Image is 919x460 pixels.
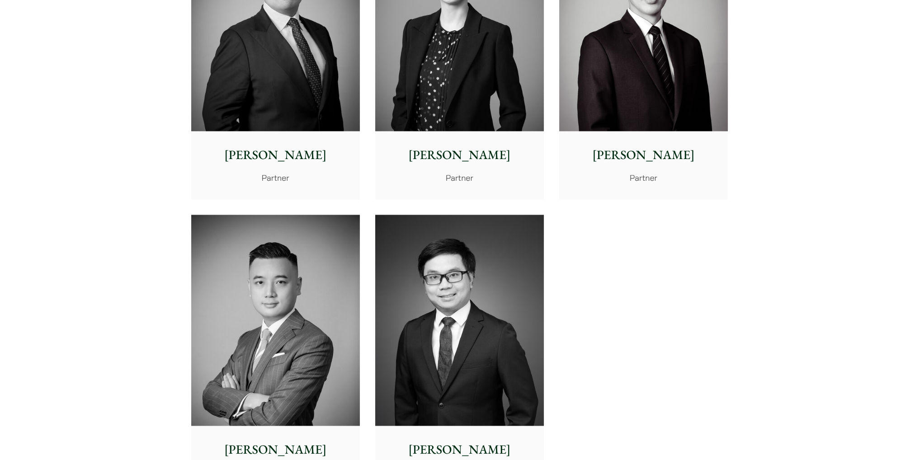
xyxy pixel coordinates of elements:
p: Partner [382,172,537,184]
p: [PERSON_NAME] [382,440,537,459]
p: [PERSON_NAME] [566,146,721,164]
p: Partner [566,172,721,184]
p: [PERSON_NAME] [198,146,353,164]
p: Partner [198,172,353,184]
p: [PERSON_NAME] [198,440,353,459]
p: [PERSON_NAME] [382,146,537,164]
